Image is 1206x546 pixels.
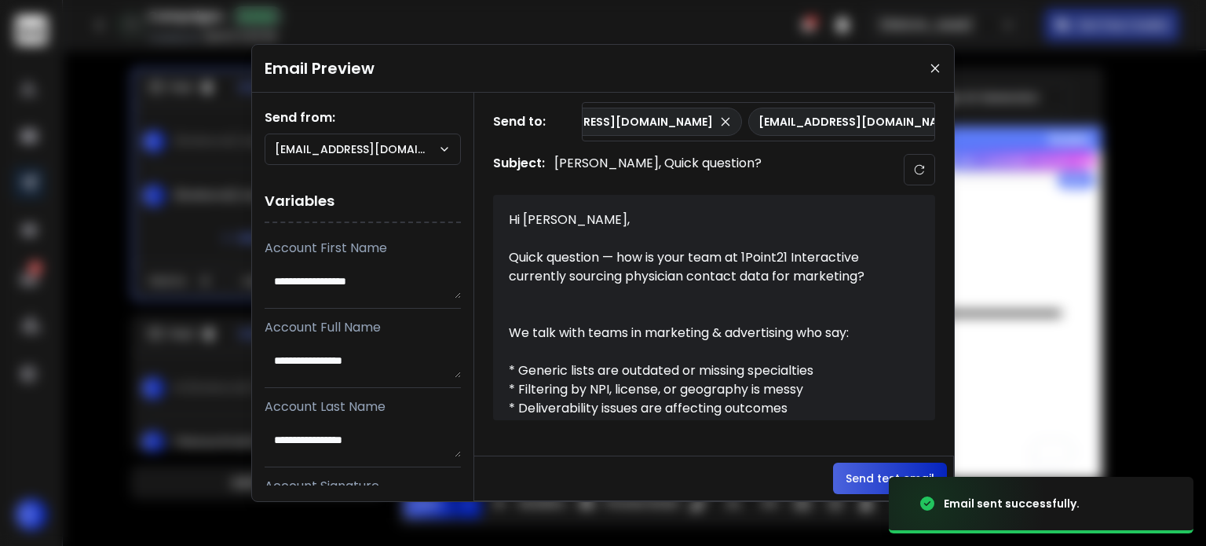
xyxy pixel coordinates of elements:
h1: Subject: [493,154,545,185]
p: [EMAIL_ADDRESS][DOMAIN_NAME] [758,114,959,130]
p: Account Last Name [265,398,461,416]
div: Hi [PERSON_NAME], Quick question — how is your team at 1Point21 Interactive currently sourcing ph... [509,211,901,405]
p: Account Full Name [265,318,461,337]
h1: Variables [265,181,461,223]
p: Account First Name [265,239,461,258]
button: Send test email [833,463,947,494]
p: [EMAIL_ADDRESS][DOMAIN_NAME] [513,114,713,130]
p: [EMAIL_ADDRESS][DOMAIN_NAME] [275,141,438,157]
p: Account Signature [265,477,461,496]
p: [PERSON_NAME], Quick question? [554,154,762,185]
h1: Email Preview [265,57,375,79]
div: Email sent successfully. [944,496,1080,511]
h1: Send to: [493,112,556,131]
h1: Send from: [265,108,461,127]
